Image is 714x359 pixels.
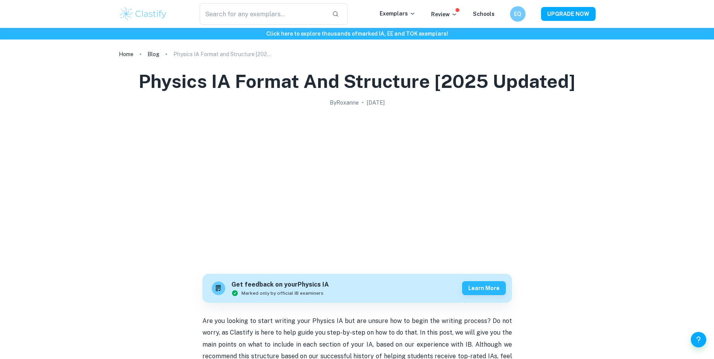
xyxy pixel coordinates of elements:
button: Help and Feedback [691,332,706,347]
span: Marked only by official IB examiners [241,290,324,297]
h6: Get feedback on your Physics IA [231,280,329,290]
button: EQ [510,6,526,22]
input: Search for any exemplars... [200,3,326,25]
p: Review [431,10,457,19]
a: Get feedback on yourPhysics IAMarked only by official IB examinersLearn more [202,274,512,303]
p: • [362,98,364,107]
h6: Click here to explore thousands of marked IA, EE and TOK exemplars ! [2,29,712,38]
button: UPGRADE NOW [541,7,596,21]
a: Home [119,49,134,60]
button: Learn more [462,281,506,295]
a: Blog [147,49,159,60]
h6: EQ [513,10,522,18]
img: Clastify logo [119,6,168,22]
h2: [DATE] [367,98,385,107]
h1: Physics IA Format and Structure [2025 updated] [139,69,575,94]
a: Schools [473,11,495,17]
p: Exemplars [380,9,416,18]
p: Physics IA Format and Structure [2025 updated] [173,50,274,58]
h2: By Roxanne [330,98,359,107]
img: Physics IA Format and Structure [2025 updated] cover image [202,110,512,265]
